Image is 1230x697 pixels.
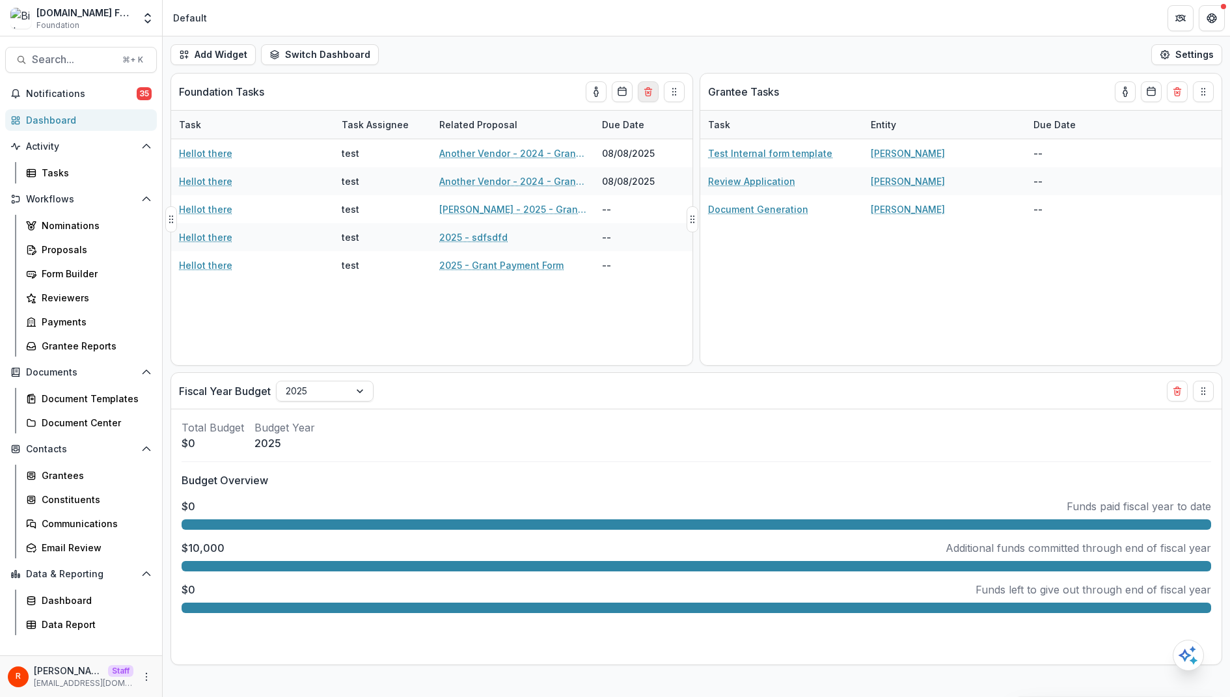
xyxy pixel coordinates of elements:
nav: breadcrumb [168,8,212,27]
div: Raj [16,672,21,681]
button: toggle-assigned-to-me [1115,81,1136,102]
a: Dashboard [21,590,157,611]
a: Dashboard [5,109,157,131]
p: 2025 [254,435,315,451]
a: Hellot there [179,230,232,244]
button: Drag [165,206,177,232]
button: Open AI Assistant [1173,640,1204,671]
div: Due Date [594,111,692,139]
button: Settings [1151,44,1222,65]
a: Grantee Reports [21,335,157,357]
a: 2025 - sdfsdfd [439,230,508,244]
p: Funds left to give out through end of fiscal year [976,582,1211,597]
span: Foundation [36,20,79,31]
a: Reviewers [21,287,157,308]
button: Get Help [1199,5,1225,31]
a: Hellot there [179,258,232,272]
button: Open Activity [5,136,157,157]
div: Default [173,11,207,25]
div: Entity [863,111,1026,139]
button: toggle-assigned-to-me [586,81,607,102]
a: Another Vendor - 2024 - Grant Payment Form [439,174,586,188]
a: Document Generation [708,202,808,216]
div: Payments [42,315,146,329]
button: Open Data & Reporting [5,564,157,584]
span: Notifications [26,89,137,100]
a: Email Review [21,537,157,558]
p: Total Budget [182,420,244,435]
span: Contacts [26,444,136,455]
span: Documents [26,367,136,378]
div: test [342,202,359,216]
a: [PERSON_NAME] [871,174,945,188]
button: Open Documents [5,362,157,383]
a: Tasks [21,162,157,184]
p: $0 [182,499,195,514]
div: test [342,230,359,244]
div: test [342,146,359,160]
span: Workflows [26,194,136,205]
button: Notifications35 [5,83,157,104]
div: Proposals [42,243,146,256]
button: Delete card [1167,381,1188,402]
a: Proposals [21,239,157,260]
a: Payments [21,311,157,333]
div: Task Assignee [334,111,431,139]
div: Task [171,118,209,131]
button: Drag [1193,381,1214,402]
a: Review Application [708,174,795,188]
div: -- [594,251,692,279]
p: [EMAIL_ADDRESS][DOMAIN_NAME] [34,677,133,689]
button: Drag [664,81,685,102]
div: 08/08/2025 [594,167,692,195]
div: Dashboard [42,594,146,607]
button: Calendar [612,81,633,102]
div: Document Center [42,416,146,430]
a: Document Center [21,412,157,433]
div: Form Builder [42,267,146,280]
a: Grantees [21,465,157,486]
a: [PERSON_NAME] - 2025 - Grant Payment Form [439,202,586,216]
a: Hellot there [179,146,232,160]
div: Grantee Reports [42,339,146,353]
a: [PERSON_NAME] [871,146,945,160]
span: Search... [32,53,115,66]
button: Open Workflows [5,189,157,210]
div: -- [594,223,692,251]
button: Delete card [638,81,659,102]
div: Data Report [42,618,146,631]
div: Task [700,111,863,139]
div: Grantees [42,469,146,482]
a: Another Vendor - 2024 - Grant Payment Form [439,146,586,160]
a: [PERSON_NAME] [871,202,945,216]
div: Due Date [1026,118,1084,131]
button: Add Widget [171,44,256,65]
div: Constituents [42,493,146,506]
div: Task [700,118,738,131]
div: Related Proposal [431,111,594,139]
a: Document Templates [21,388,157,409]
a: Hellot there [179,202,232,216]
p: Additional funds committed through end of fiscal year [946,540,1211,556]
p: Budget Overview [182,472,1211,488]
button: Partners [1168,5,1194,31]
button: More [139,669,154,685]
div: Entity [863,118,904,131]
div: ⌘ + K [120,53,146,67]
span: Activity [26,141,136,152]
a: Nominations [21,215,157,236]
p: Budget Year [254,420,315,435]
p: $10,000 [182,540,225,556]
div: Reviewers [42,291,146,305]
div: [DOMAIN_NAME] Foundation [36,6,133,20]
span: Data & Reporting [26,569,136,580]
div: Email Review [42,541,146,554]
button: Calendar [1141,81,1162,102]
a: Form Builder [21,263,157,284]
div: Document Templates [42,392,146,405]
